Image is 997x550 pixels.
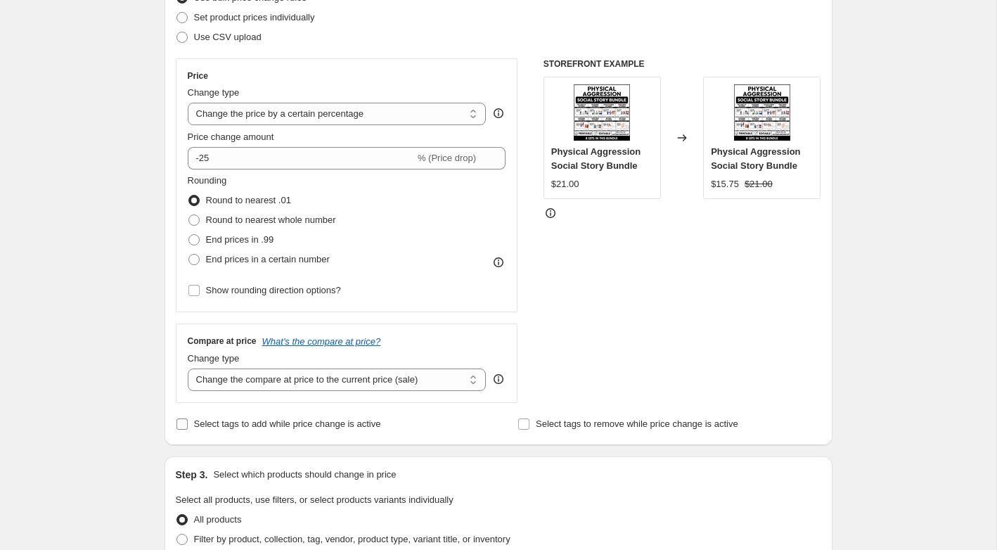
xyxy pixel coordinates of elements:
img: slide1_254fa972-42b5-4656-88e1-2aca834f995f_80x.png [574,84,630,141]
span: Select tags to remove while price change is active [536,418,738,429]
span: Change type [188,353,240,364]
span: Select all products, use filters, or select products variants individually [176,494,454,505]
span: All products [194,514,242,525]
div: help [491,106,506,120]
input: -15 [188,147,415,170]
span: Filter by product, collection, tag, vendor, product type, variant title, or inventory [194,534,510,544]
div: $15.75 [711,177,739,191]
span: Physical Aggression Social Story Bundle [551,146,641,171]
h3: Compare at price [188,335,257,347]
h6: STOREFRONT EXAMPLE [543,58,821,70]
strike: $21.00 [745,177,773,191]
span: End prices in .99 [206,234,274,245]
div: $21.00 [551,177,579,191]
p: Select which products should change in price [213,468,396,482]
span: Set product prices individually [194,12,315,23]
span: Round to nearest .01 [206,195,291,205]
span: Change type [188,87,240,98]
span: Physical Aggression Social Story Bundle [711,146,800,171]
span: Rounding [188,175,227,186]
span: Use CSV upload [194,32,262,42]
span: Show rounding direction options? [206,285,341,295]
div: help [491,372,506,386]
img: slide1_254fa972-42b5-4656-88e1-2aca834f995f_80x.png [734,84,790,141]
span: Price change amount [188,132,274,142]
span: Select tags to add while price change is active [194,418,381,429]
span: Round to nearest whole number [206,215,336,225]
span: End prices in a certain number [206,254,330,264]
button: What's the compare at price? [262,336,381,347]
h3: Price [188,70,208,82]
h2: Step 3. [176,468,208,482]
span: % (Price drop) [418,153,476,163]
